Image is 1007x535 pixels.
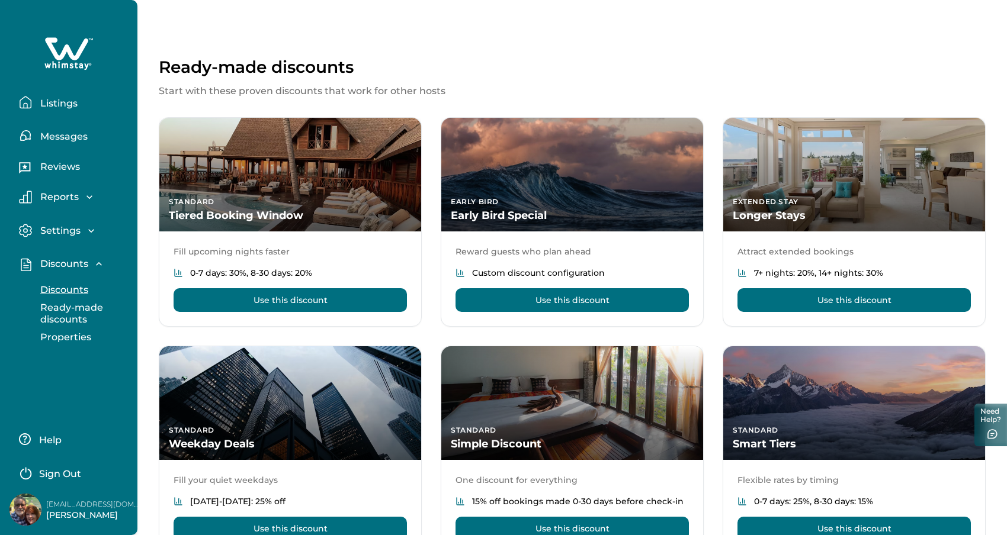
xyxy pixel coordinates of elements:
[27,325,136,349] button: Properties
[737,246,971,257] p: Attract extended bookings
[169,426,412,435] p: Standard
[174,474,407,486] p: Fill your quiet weekdays
[451,437,694,451] p: Simple Discount
[19,427,124,451] button: Help
[169,209,412,223] p: Tiered Booking Window
[27,302,136,325] button: Ready-made discounts
[456,474,689,486] p: One discount for everything
[19,157,128,181] button: Reviews
[169,437,412,451] p: Weekday Deals
[37,131,88,143] p: Messages
[451,426,694,435] p: Standard
[174,288,407,312] button: Use this discount
[733,426,976,435] p: Standard
[472,495,684,507] span: 15% off bookings made 0-30 days before check-in
[754,495,873,507] span: 0-7 days: 25%, 8-30 days: 15%
[19,124,128,147] button: Messages
[190,267,312,279] span: 0-7 days: 30%, 8-30 days: 20%
[37,302,136,325] p: Ready-made discounts
[46,510,141,521] p: [PERSON_NAME]
[9,494,41,526] img: Whimstay Host
[36,434,62,446] p: Help
[37,331,91,343] p: Properties
[472,267,605,279] span: Custom discount configuration
[190,495,286,507] span: [DATE]-[DATE]: 25% off
[37,161,80,173] p: Reviews
[456,246,689,257] p: Reward guests who plan ahead
[451,197,694,207] p: Early Bird
[733,197,976,207] p: Extended Stay
[19,191,128,204] button: Reports
[733,437,976,451] p: Smart Tiers
[19,224,128,237] button: Settings
[46,498,141,510] p: [EMAIL_ADDRESS][DOMAIN_NAME]
[37,284,88,296] p: Discounts
[37,98,78,109] p: Listings
[451,209,694,223] p: Early Bird Special
[37,258,88,270] p: Discounts
[737,474,971,486] p: Flexible rates by timing
[754,267,883,279] span: 7+ nights: 20%, 14+ nights: 30%
[174,246,407,257] p: Fill upcoming nights faster
[733,209,976,223] p: Longer Stays
[19,278,128,349] div: Discounts
[19,91,128,114] button: Listings
[159,84,986,98] p: Start with these proven discounts that work for other hosts
[737,288,971,312] button: Use this discount
[39,468,81,480] p: Sign Out
[19,460,124,484] button: Sign Out
[19,257,128,271] button: Discounts
[456,288,689,312] button: Use this discount
[37,191,79,203] p: Reports
[27,278,136,302] button: Discounts
[159,57,986,77] p: Ready-made discounts
[169,197,412,207] p: Standard
[37,225,81,237] p: Settings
